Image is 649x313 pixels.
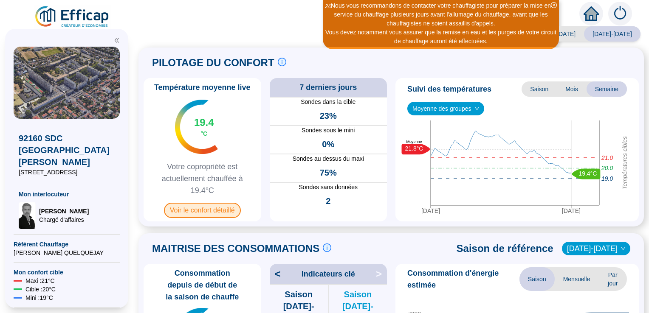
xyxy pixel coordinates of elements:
span: Consommation d'énergie estimée [407,267,519,291]
text: Moyenne [406,140,422,144]
text: 19.4°C [578,170,597,177]
tspan: [DATE] [562,207,581,214]
span: [DATE]-[DATE] [584,26,641,42]
span: down [621,246,626,251]
text: 21.8°C [405,145,423,152]
span: Cible : 20 °C [25,285,56,293]
span: 7 derniers jours [299,81,357,93]
span: 75% [320,167,337,179]
span: [PERSON_NAME] QUELQUEJAY [14,249,120,257]
span: 92160 SDC [GEOGRAPHIC_DATA][PERSON_NAME] [19,132,115,168]
span: Maxi : 21 °C [25,277,55,285]
span: Saison de référence [457,242,553,255]
span: [PERSON_NAME] [39,207,89,215]
i: 2 / 2 [325,3,333,9]
tspan: Températures cibles [621,136,628,190]
tspan: [DATE] [421,207,440,214]
span: Indicateurs clé [302,268,355,280]
span: 2022-2023 [567,242,625,255]
span: info-circle [323,243,331,252]
span: down [474,106,480,111]
span: °C [200,129,207,138]
span: > [376,267,387,281]
div: Vous devez notamment vous assurer que la remise en eau et les purges de votre circuit de chauffag... [324,28,558,46]
span: Chargé d'affaires [39,215,89,224]
tspan: 20.0 [601,165,613,172]
span: double-left [114,37,120,43]
span: Mini : 19 °C [25,293,53,302]
span: PILOTAGE DU CONFORT [152,56,274,70]
span: Moyenne des groupes [412,102,479,115]
span: [STREET_ADDRESS] [19,168,115,176]
div: Nous vous recommandons de contacter votre chauffagiste pour préparer la mise en service du chauff... [324,1,558,28]
img: Chargé d'affaires [19,202,36,229]
span: home [584,6,599,21]
span: 19.4 [194,116,214,129]
span: Par jour [599,267,627,291]
span: Mon confort cible [14,268,120,277]
span: 0% [322,138,334,150]
img: efficap energie logo [34,5,111,29]
tspan: 21.0 [601,154,613,161]
span: Semaine [587,81,627,97]
img: indicateur températures [175,100,218,154]
tspan: 19.0 [601,175,613,182]
span: Votre copropriété est actuellement chauffée à 19.4°C [147,161,258,196]
span: Suivi des températures [407,83,491,95]
span: Voir le confort détaillé [164,203,241,218]
span: 2 [326,195,330,207]
span: Sondes sans données [270,183,387,192]
span: MAITRISE DES CONSOMMATIONS [152,242,319,255]
span: Mon interlocuteur [19,190,115,198]
span: Référent Chauffage [14,240,120,249]
span: Mois [557,81,587,97]
span: Sondes au dessus du maxi [270,154,387,163]
span: Sondes sous le mini [270,126,387,135]
span: Saison [522,81,557,97]
span: info-circle [278,58,286,66]
span: Consommation depuis de début de la saison de chauffe [147,267,258,303]
span: Mensuelle [555,267,599,291]
span: close-circle [551,2,557,8]
span: < [270,267,281,281]
span: 23% [320,110,337,122]
img: alerts [608,2,632,25]
span: Sondes dans la cible [270,98,387,106]
span: Saison [519,267,555,291]
span: Température moyenne live [149,81,256,93]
